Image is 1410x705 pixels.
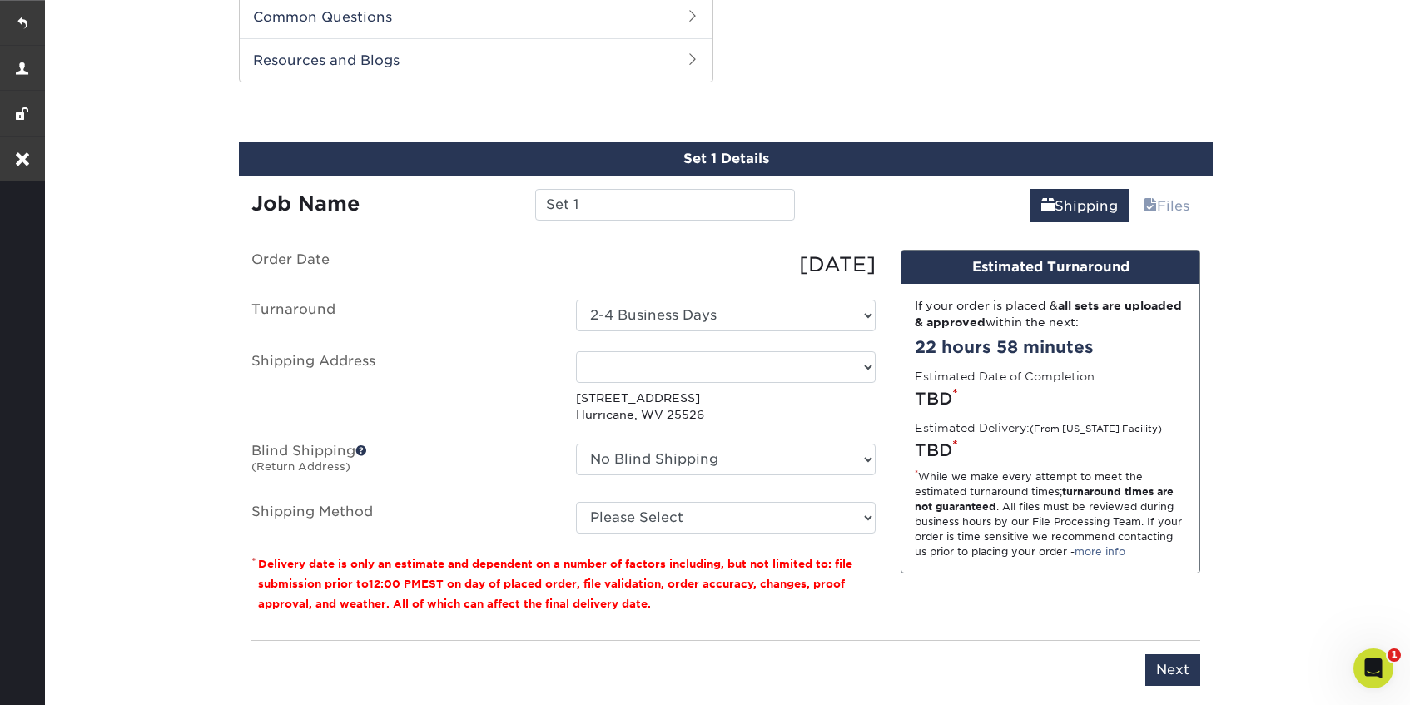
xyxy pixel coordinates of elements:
[915,420,1162,436] label: Estimated Delivery:
[369,578,421,590] span: 12:00 PM
[239,351,564,424] label: Shipping Address
[535,189,794,221] input: Enter a job name
[1030,189,1129,222] a: Shipping
[915,386,1186,411] div: TBD
[239,300,564,331] label: Turnaround
[240,38,712,82] h2: Resources and Blogs
[1075,545,1125,558] a: more info
[915,438,1186,463] div: TBD
[915,297,1186,331] div: If your order is placed & within the next:
[1030,424,1162,434] small: (From [US_STATE] Facility)
[239,250,564,280] label: Order Date
[915,335,1186,360] div: 22 hours 58 minutes
[915,469,1186,559] div: While we make every attempt to meet the estimated turnaround times; . All files must be reviewed ...
[258,558,852,610] small: Delivery date is only an estimate and dependent on a number of factors including, but not limited...
[564,250,888,280] div: [DATE]
[1388,648,1401,662] span: 1
[251,460,350,473] small: (Return Address)
[251,191,360,216] strong: Job Name
[915,485,1174,513] strong: turnaround times are not guaranteed
[1145,654,1200,686] input: Next
[239,444,564,482] label: Blind Shipping
[239,142,1213,176] div: Set 1 Details
[1353,648,1393,688] iframe: Intercom live chat
[1144,198,1157,214] span: files
[1133,189,1200,222] a: Files
[576,390,876,424] p: [STREET_ADDRESS] Hurricane, WV 25526
[1041,198,1055,214] span: shipping
[915,368,1098,385] label: Estimated Date of Completion:
[901,251,1199,284] div: Estimated Turnaround
[239,502,564,534] label: Shipping Method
